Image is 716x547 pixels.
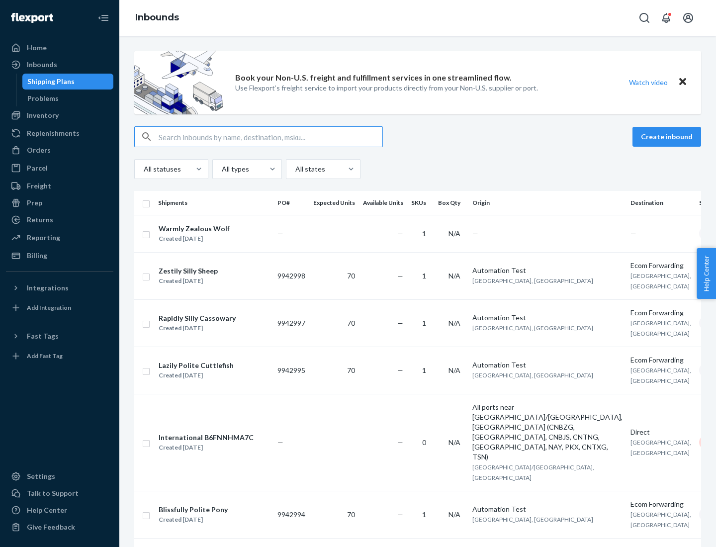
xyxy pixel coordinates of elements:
[422,229,426,238] span: 1
[159,127,382,147] input: Search inbounds by name, destination, msku...
[277,438,283,447] span: —
[347,510,355,519] span: 70
[27,163,48,173] div: Parcel
[634,8,654,28] button: Open Search Box
[422,272,426,280] span: 1
[159,505,228,515] div: Blissfully Polite Pony
[472,313,623,323] div: Automation Test
[235,83,538,93] p: Use Flexport’s freight service to import your products directly from your Non-U.S. supplier or port.
[630,308,691,318] div: Ecom Forwarding
[27,303,71,312] div: Add Integration
[143,164,144,174] input: All statuses
[135,12,179,23] a: Inbounds
[27,145,51,155] div: Orders
[6,248,113,264] a: Billing
[27,471,55,481] div: Settings
[632,127,701,147] button: Create inbound
[27,110,59,120] div: Inventory
[273,191,309,215] th: PO#
[6,57,113,73] a: Inbounds
[407,191,434,215] th: SKUs
[6,40,113,56] a: Home
[472,516,593,523] span: [GEOGRAPHIC_DATA], [GEOGRAPHIC_DATA]
[347,366,355,374] span: 70
[472,402,623,462] div: All ports near [GEOGRAPHIC_DATA]/[GEOGRAPHIC_DATA], [GEOGRAPHIC_DATA] (CNBZG, [GEOGRAPHIC_DATA], ...
[697,248,716,299] span: Help Center
[397,510,403,519] span: —
[630,355,691,365] div: Ecom Forwarding
[6,195,113,211] a: Prep
[630,427,691,437] div: Direct
[397,272,403,280] span: —
[630,272,691,290] span: [GEOGRAPHIC_DATA], [GEOGRAPHIC_DATA]
[235,72,512,84] p: Book your Non-U.S. freight and fulfillment services in one streamlined flow.
[6,502,113,518] a: Help Center
[11,13,53,23] img: Flexport logo
[630,439,691,456] span: [GEOGRAPHIC_DATA], [GEOGRAPHIC_DATA]
[472,229,478,238] span: —
[6,142,113,158] a: Orders
[159,313,236,323] div: Rapidly Silly Cassowary
[630,261,691,271] div: Ecom Forwarding
[630,499,691,509] div: Ecom Forwarding
[294,164,295,174] input: All states
[277,229,283,238] span: —
[448,229,460,238] span: N/A
[472,360,623,370] div: Automation Test
[6,230,113,246] a: Reporting
[397,438,403,447] span: —
[6,300,113,316] a: Add Integration
[472,266,623,275] div: Automation Test
[623,75,674,90] button: Watch video
[422,366,426,374] span: 1
[93,8,113,28] button: Close Navigation
[676,75,689,90] button: Close
[309,191,359,215] th: Expected Units
[347,319,355,327] span: 70
[27,352,63,360] div: Add Fast Tag
[472,277,593,284] span: [GEOGRAPHIC_DATA], [GEOGRAPHIC_DATA]
[6,468,113,484] a: Settings
[159,323,236,333] div: Created [DATE]
[127,3,187,32] ol: breadcrumbs
[221,164,222,174] input: All types
[656,8,676,28] button: Open notifications
[27,215,53,225] div: Returns
[154,191,273,215] th: Shipments
[22,91,114,106] a: Problems
[27,198,42,208] div: Prep
[448,366,460,374] span: N/A
[422,510,426,519] span: 1
[630,319,691,337] span: [GEOGRAPHIC_DATA], [GEOGRAPHIC_DATA]
[159,266,218,276] div: Zestily Silly Sheep
[422,319,426,327] span: 1
[27,77,75,87] div: Shipping Plans
[27,60,57,70] div: Inbounds
[27,505,67,515] div: Help Center
[27,488,79,498] div: Talk to Support
[6,485,113,501] a: Talk to Support
[397,319,403,327] span: —
[472,463,594,481] span: [GEOGRAPHIC_DATA]/[GEOGRAPHIC_DATA], [GEOGRAPHIC_DATA]
[359,191,407,215] th: Available Units
[6,519,113,535] button: Give Feedback
[159,276,218,286] div: Created [DATE]
[468,191,626,215] th: Origin
[159,433,254,443] div: International B6FNNHMA7C
[448,272,460,280] span: N/A
[273,491,309,538] td: 9942994
[27,283,69,293] div: Integrations
[22,74,114,90] a: Shipping Plans
[630,511,691,529] span: [GEOGRAPHIC_DATA], [GEOGRAPHIC_DATA]
[448,319,460,327] span: N/A
[6,328,113,344] button: Fast Tags
[422,438,426,447] span: 0
[159,370,234,380] div: Created [DATE]
[6,178,113,194] a: Freight
[27,251,47,261] div: Billing
[397,229,403,238] span: —
[6,280,113,296] button: Integrations
[448,438,460,447] span: N/A
[472,371,593,379] span: [GEOGRAPHIC_DATA], [GEOGRAPHIC_DATA]
[159,361,234,370] div: Lazily Polite Cuttlefish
